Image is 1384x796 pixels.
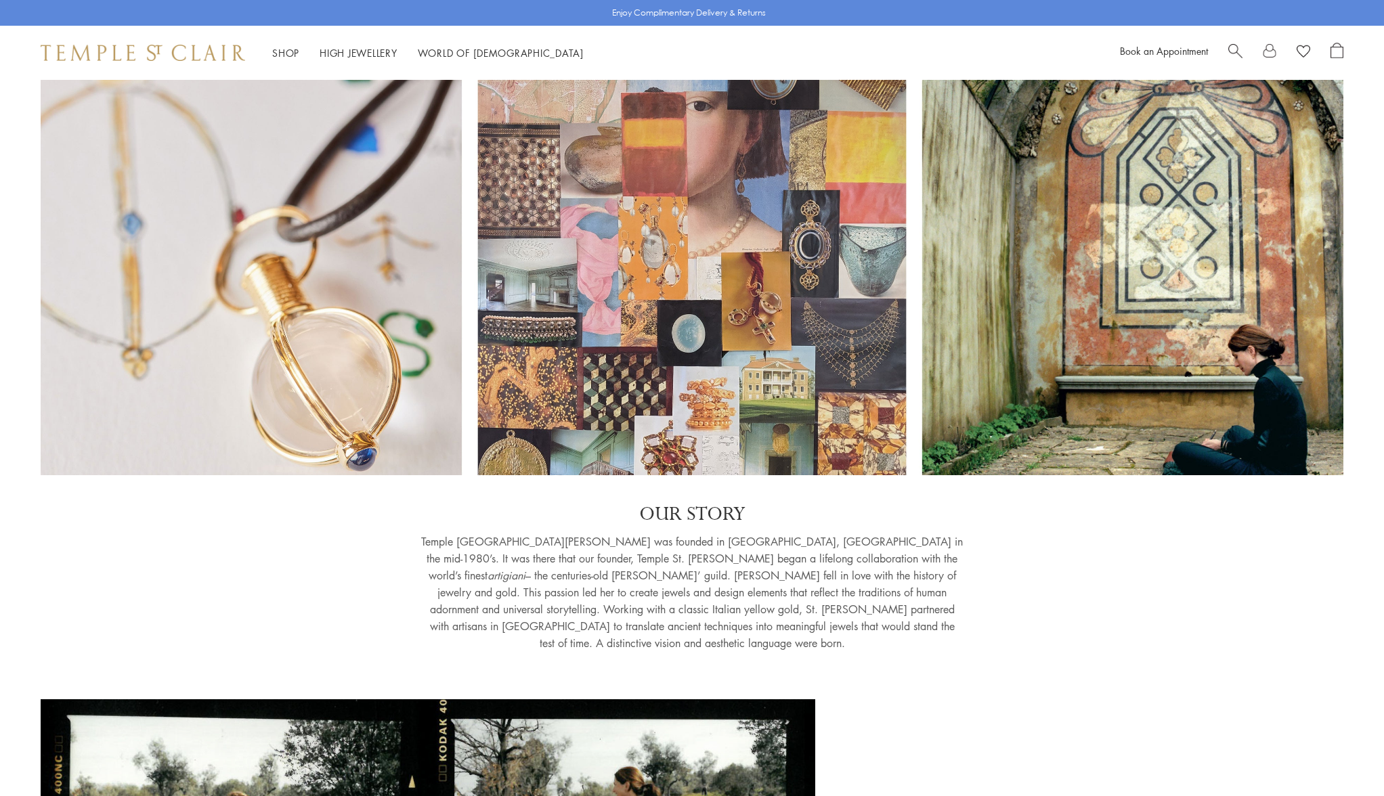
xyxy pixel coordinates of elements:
[272,45,584,62] nav: Main navigation
[418,46,584,60] a: World of [DEMOGRAPHIC_DATA]World of [DEMOGRAPHIC_DATA]
[1331,43,1343,63] a: Open Shopping Bag
[1316,732,1370,782] iframe: Gorgias live chat messenger
[320,46,397,60] a: High JewelleryHigh Jewellery
[612,6,766,20] p: Enjoy Complimentary Delivery & Returns
[488,568,525,583] em: artigiani
[272,46,299,60] a: ShopShop
[41,45,245,61] img: Temple St. Clair
[1228,43,1242,63] a: Search
[421,502,963,527] p: OUR STORY
[421,533,963,652] p: Temple [GEOGRAPHIC_DATA][PERSON_NAME] was founded in [GEOGRAPHIC_DATA], [GEOGRAPHIC_DATA] in the ...
[1297,43,1310,63] a: View Wishlist
[1120,44,1208,58] a: Book an Appointment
